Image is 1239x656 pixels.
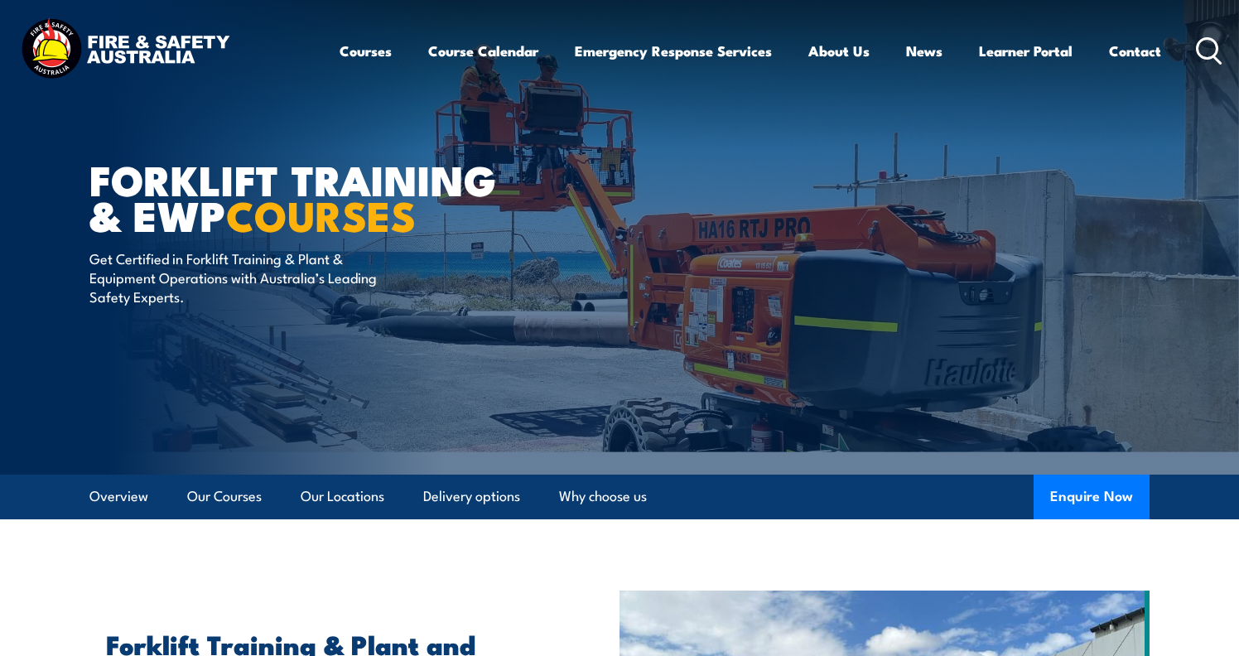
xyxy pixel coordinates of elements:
[301,475,384,519] a: Our Locations
[89,161,499,232] h1: Forklift Training & EWP
[423,475,520,519] a: Delivery options
[1034,475,1150,519] button: Enquire Now
[226,182,416,246] strong: COURSES
[340,29,392,73] a: Courses
[187,475,262,519] a: Our Courses
[1109,29,1161,73] a: Contact
[428,29,538,73] a: Course Calendar
[906,29,943,73] a: News
[89,475,148,519] a: Overview
[89,248,392,306] p: Get Certified in Forklift Training & Plant & Equipment Operations with Australia’s Leading Safety...
[808,29,870,73] a: About Us
[979,29,1073,73] a: Learner Portal
[575,29,772,73] a: Emergency Response Services
[559,475,647,519] a: Why choose us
